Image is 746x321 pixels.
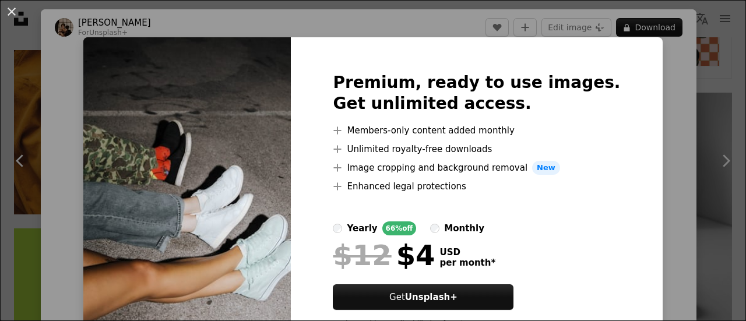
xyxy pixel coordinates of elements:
[333,124,620,137] li: Members-only content added monthly
[439,257,495,268] span: per month *
[333,161,620,175] li: Image cropping and background removal
[405,292,458,302] strong: Unsplash+
[439,247,495,257] span: USD
[333,240,435,270] div: $4
[333,284,513,310] button: GetUnsplash+
[333,224,342,233] input: yearly66%off
[333,240,391,270] span: $12
[532,161,560,175] span: New
[333,179,620,193] li: Enhanced legal protections
[333,72,620,114] h2: Premium, ready to use images. Get unlimited access.
[347,221,377,235] div: yearly
[430,224,439,233] input: monthly
[444,221,484,235] div: monthly
[333,142,620,156] li: Unlimited royalty-free downloads
[382,221,417,235] div: 66% off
